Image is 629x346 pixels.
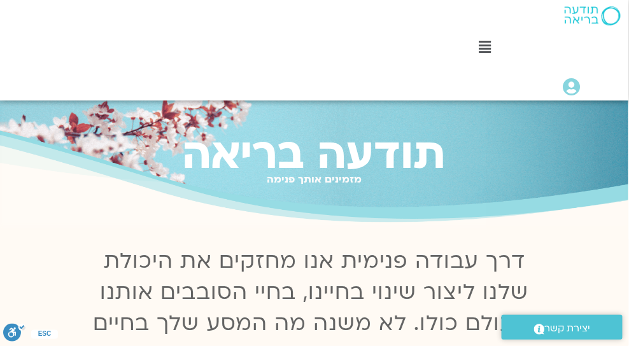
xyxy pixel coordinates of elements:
a: יצירת קשר [502,315,623,340]
img: תודעה בריאה [565,6,621,25]
span: יצירת קשר [545,320,591,337]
